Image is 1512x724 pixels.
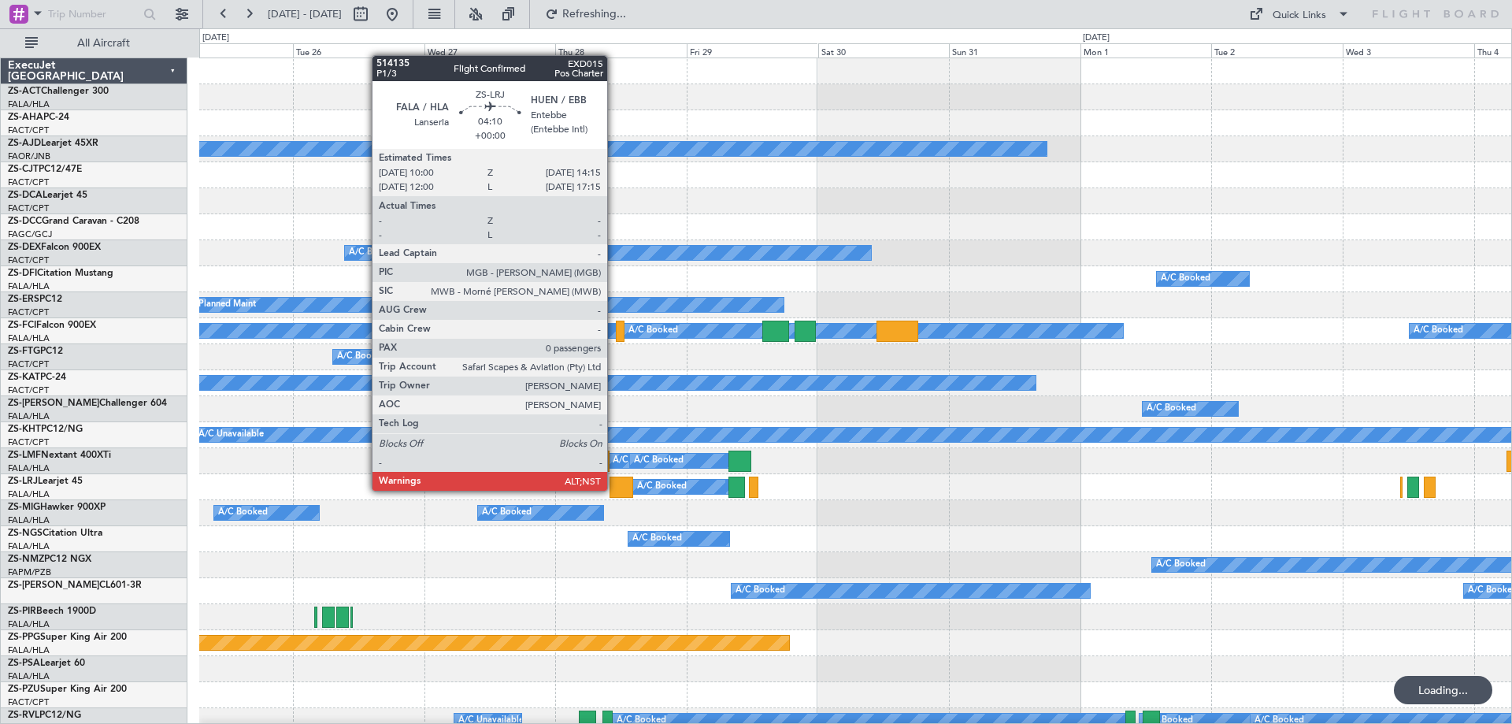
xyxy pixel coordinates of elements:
[1147,397,1196,421] div: A/C Booked
[8,581,99,590] span: ZS-[PERSON_NAME]
[8,529,102,538] a: ZS-NGSCitation Ultra
[8,217,139,226] a: ZS-DCCGrand Caravan - C208
[8,607,36,616] span: ZS-PIR
[8,269,37,278] span: ZS-DFI
[687,43,818,58] div: Fri 29
[8,280,50,292] a: FALA/HLA
[8,566,51,578] a: FAPM/PZB
[482,501,532,525] div: A/C Booked
[8,113,69,122] a: ZS-AHAPC-24
[8,332,50,344] a: FALA/HLA
[1394,676,1492,704] div: Loading...
[8,98,50,110] a: FALA/HLA
[1083,32,1110,45] div: [DATE]
[8,696,49,708] a: FACT/CPT
[628,319,678,343] div: A/C Booked
[8,373,66,382] a: ZS-KATPC-24
[8,139,98,148] a: ZS-AJDLearjet 45XR
[198,423,264,447] div: A/C Unavailable
[8,87,109,96] a: ZS-ACTChallenger 300
[8,176,49,188] a: FACT/CPT
[1241,2,1358,27] button: Quick Links
[8,191,43,200] span: ZS-DCA
[8,139,41,148] span: ZS-AJD
[8,358,49,370] a: FACT/CPT
[538,2,632,27] button: Refreshing...
[8,295,39,304] span: ZS-ERS
[8,254,49,266] a: FACT/CPT
[202,32,229,45] div: [DATE]
[1414,319,1463,343] div: A/C Booked
[8,425,83,434] a: ZS-KHTPC12/NG
[8,685,127,694] a: ZS-PZUSuper King Air 200
[818,43,950,58] div: Sat 30
[8,644,50,656] a: FALA/HLA
[8,269,113,278] a: ZS-DFICitation Mustang
[1156,553,1206,577] div: A/C Booked
[8,451,111,460] a: ZS-LMFNextant 400XTi
[632,527,682,551] div: A/C Booked
[8,165,39,174] span: ZS-CJT
[736,579,785,603] div: A/C Booked
[8,529,43,538] span: ZS-NGS
[634,449,684,473] div: A/C Booked
[8,477,38,486] span: ZS-LRJ
[424,43,556,58] div: Wed 27
[1080,43,1212,58] div: Mon 1
[41,38,166,49] span: All Aircraft
[268,7,342,21] span: [DATE] - [DATE]
[8,514,50,526] a: FALA/HLA
[8,87,41,96] span: ZS-ACT
[8,477,83,486] a: ZS-LRJLearjet 45
[8,384,49,396] a: FACT/CPT
[8,555,91,564] a: ZS-NMZPC12 NGX
[8,399,167,408] a: ZS-[PERSON_NAME]Challenger 604
[8,503,40,512] span: ZS-MIG
[8,347,40,356] span: ZS-FTG
[8,295,62,304] a: ZS-ERSPC12
[1343,43,1474,58] div: Wed 3
[8,607,96,616] a: ZS-PIRBeech 1900D
[8,425,41,434] span: ZS-KHT
[8,436,49,448] a: FACT/CPT
[8,670,50,682] a: FALA/HLA
[8,410,50,422] a: FALA/HLA
[8,633,40,642] span: ZS-PPG
[8,685,40,694] span: ZS-PZU
[218,501,268,525] div: A/C Booked
[8,150,50,162] a: FAOR/JNB
[949,43,1080,58] div: Sun 31
[17,31,171,56] button: All Aircraft
[8,228,52,240] a: FAGC/GCJ
[8,321,96,330] a: ZS-FCIFalcon 900EX
[637,475,687,499] div: A/C Booked
[8,540,50,552] a: FALA/HLA
[8,217,42,226] span: ZS-DCC
[561,9,628,20] span: Refreshing...
[8,633,127,642] a: ZS-PPGSuper King Air 200
[8,503,106,512] a: ZS-MIGHawker 900XP
[349,241,398,265] div: A/C Booked
[613,449,662,473] div: A/C Booked
[1161,267,1210,291] div: A/C Booked
[8,488,50,500] a: FALA/HLA
[458,163,524,187] div: A/C Unavailable
[1273,8,1326,24] div: Quick Links
[555,43,687,58] div: Thu 28
[1211,43,1343,58] div: Tue 2
[161,43,293,58] div: Mon 25
[8,711,39,720] span: ZS-RVL
[8,451,41,460] span: ZS-LMF
[8,321,36,330] span: ZS-FCI
[8,306,49,318] a: FACT/CPT
[293,43,424,58] div: Tue 26
[8,347,63,356] a: ZS-FTGPC12
[8,462,50,474] a: FALA/HLA
[8,165,82,174] a: ZS-CJTPC12/47E
[8,243,41,252] span: ZS-DEX
[198,293,256,317] div: Planned Maint
[8,113,43,122] span: ZS-AHA
[8,659,40,668] span: ZS-PSA
[48,2,139,26] input: Trip Number
[8,191,87,200] a: ZS-DCALearjet 45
